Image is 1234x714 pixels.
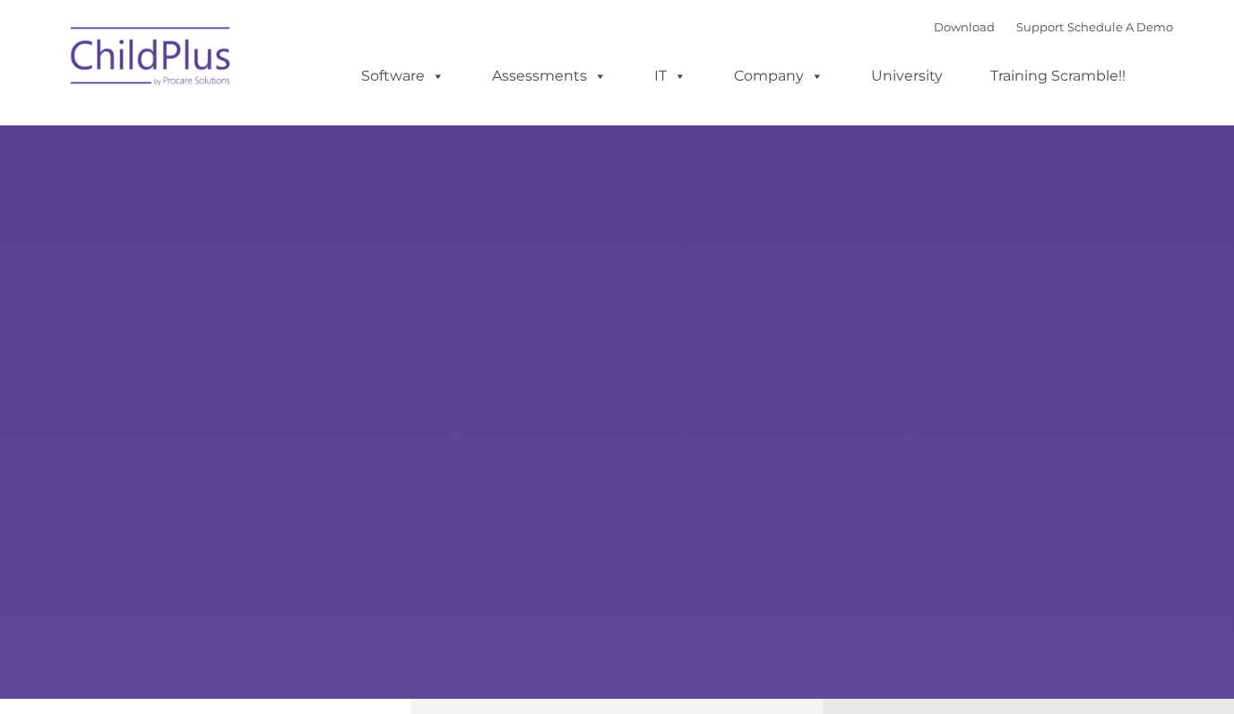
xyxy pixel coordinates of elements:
[716,58,841,94] a: Company
[636,58,704,94] a: IT
[62,14,241,104] img: ChildPlus by Procare Solutions
[1016,20,1064,34] a: Support
[934,20,1173,34] font: |
[343,58,462,94] a: Software
[1067,20,1173,34] a: Schedule A Demo
[853,58,961,94] a: University
[934,20,995,34] a: Download
[972,58,1143,94] a: Training Scramble!!
[474,58,625,94] a: Assessments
